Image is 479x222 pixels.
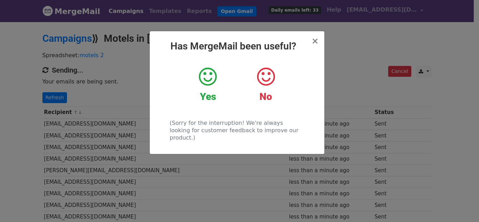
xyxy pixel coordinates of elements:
iframe: Chat Widget [444,188,479,222]
h2: Has MergeMail been useful? [155,40,319,52]
a: Yes [184,66,231,103]
p: (Sorry for the interruption! We're always looking for customer feedback to improve our product.) [170,119,304,141]
a: No [242,66,289,103]
strong: Yes [200,91,216,102]
span: × [311,36,318,46]
button: Close [311,37,318,45]
strong: No [259,91,272,102]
